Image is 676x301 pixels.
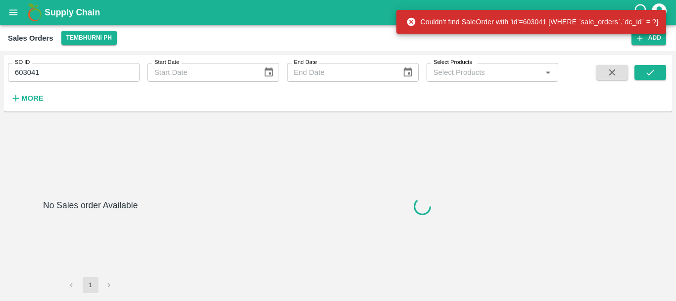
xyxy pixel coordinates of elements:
[541,66,554,79] button: Open
[45,5,633,19] a: Supply Chain
[62,277,119,293] nav: pagination navigation
[287,63,395,82] input: End Date
[434,59,472,66] label: Select Products
[8,90,46,107] button: More
[154,59,179,66] label: Start Date
[398,63,417,82] button: Choose date
[21,94,44,102] strong: More
[631,31,666,45] button: Add
[294,59,317,66] label: End Date
[43,198,138,277] h6: No Sales order Available
[8,32,53,45] div: Sales Orders
[45,7,100,17] b: Supply Chain
[430,66,539,79] input: Select Products
[8,63,140,82] input: Enter SO ID
[633,3,650,21] div: customer-support
[406,13,658,31] div: Couldn't find SaleOrder with 'id'=603041 [WHERE `sale_orders`.`dc_id` = ?]
[259,63,278,82] button: Choose date
[61,31,117,45] button: Select DC
[2,1,25,24] button: open drawer
[15,59,30,66] label: SO ID
[25,2,45,22] img: logo
[650,2,668,23] div: account of current user
[83,277,98,293] button: page 1
[147,63,255,82] input: Start Date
